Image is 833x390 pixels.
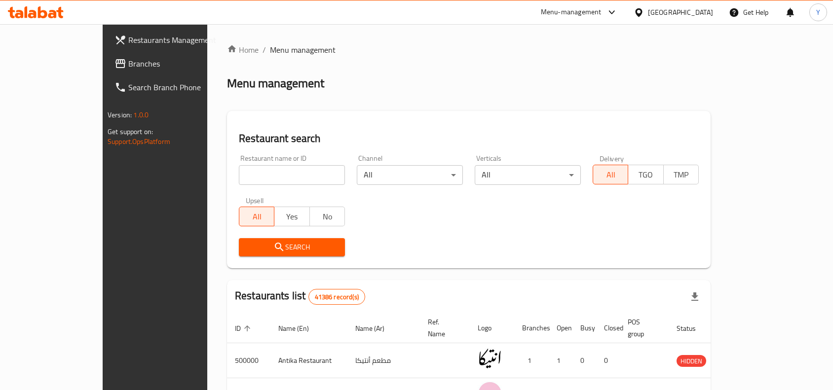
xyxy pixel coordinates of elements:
span: No [314,210,341,224]
th: Busy [572,313,596,343]
span: Name (En) [278,322,322,334]
td: 500000 [227,343,270,378]
button: No [309,207,345,226]
span: 41386 record(s) [309,292,365,302]
span: TMP [668,168,695,182]
span: Get support on: [108,125,153,138]
span: Branches [128,58,234,70]
nav: breadcrumb [227,44,711,56]
label: Upsell [246,197,264,204]
th: Branches [514,313,549,343]
span: All [597,168,624,182]
td: مطعم أنتيكا [347,343,420,378]
span: HIDDEN [677,355,706,367]
span: Search Branch Phone [128,81,234,93]
span: Yes [278,210,305,224]
h2: Restaurant search [239,131,699,146]
h2: Restaurants list [235,288,365,305]
td: 0 [572,343,596,378]
td: 1 [549,343,572,378]
button: Yes [274,207,309,226]
div: Menu-management [541,6,602,18]
span: Restaurants Management [128,34,234,46]
a: Home [227,44,259,56]
span: Ref. Name [428,316,458,340]
div: All [357,165,463,185]
th: Logo [470,313,514,343]
img: Antika Restaurant [478,346,502,371]
span: Menu management [270,44,336,56]
h2: Menu management [227,75,324,91]
div: [GEOGRAPHIC_DATA] [648,7,713,18]
span: Search [247,241,337,253]
td: 0 [596,343,620,378]
span: ID [235,322,254,334]
span: Status [677,322,709,334]
span: All [243,210,270,224]
li: / [263,44,266,56]
div: HIDDEN [677,355,706,367]
button: All [239,207,274,226]
span: Name (Ar) [355,322,397,334]
th: Closed [596,313,620,343]
button: TGO [628,165,663,184]
a: Branches [107,52,242,75]
td: 1 [514,343,549,378]
a: Support.OpsPlatform [108,135,170,148]
button: All [593,165,628,184]
div: All [475,165,581,185]
label: Delivery [600,155,624,162]
button: Search [239,238,345,256]
td: Antika Restaurant [270,343,347,378]
a: Restaurants Management [107,28,242,52]
div: Total records count [308,289,365,305]
span: Y [816,7,820,18]
a: Search Branch Phone [107,75,242,99]
span: Version: [108,108,132,121]
input: Search for restaurant name or ID.. [239,165,345,185]
button: TMP [663,165,699,184]
span: TGO [632,168,659,182]
span: POS group [628,316,657,340]
th: Open [549,313,572,343]
div: Export file [683,285,707,309]
span: 1.0.0 [133,108,149,121]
